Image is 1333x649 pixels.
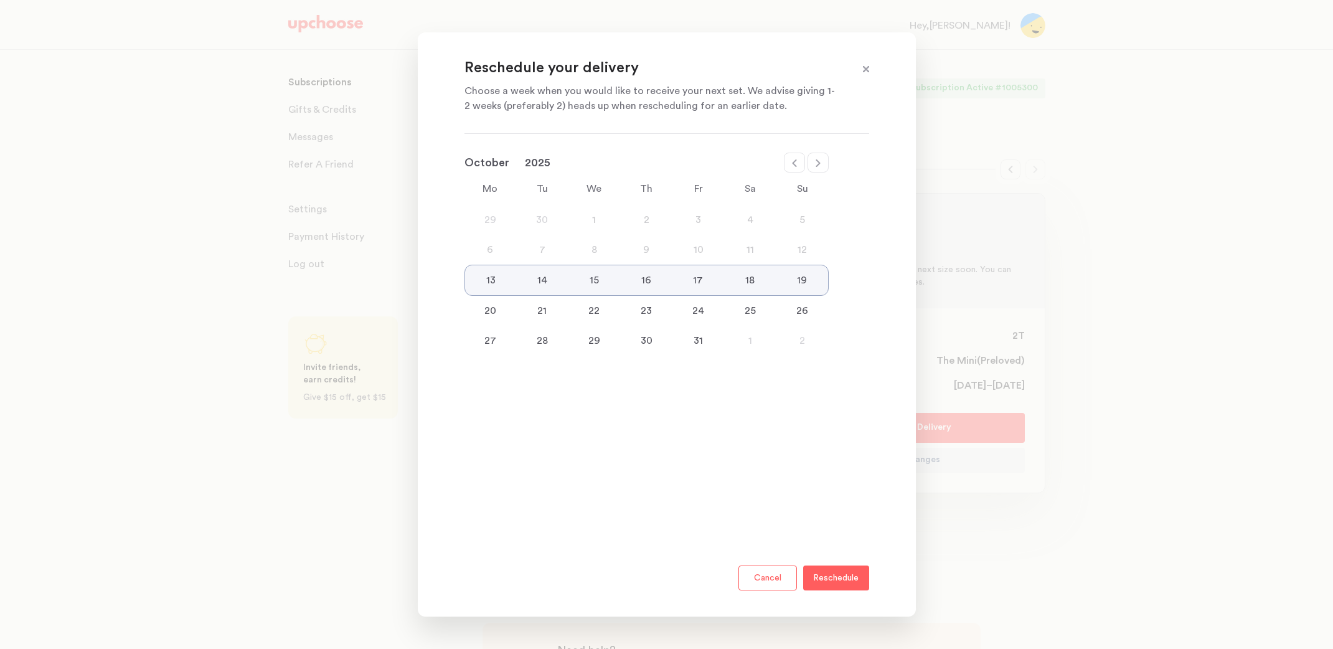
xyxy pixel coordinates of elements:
div: 25 [724,303,776,318]
div: Su [776,181,829,196]
div: 1 [724,333,776,348]
div: 24 [672,303,725,318]
div: 19 [776,273,827,288]
div: Mo [464,181,517,196]
div: 29 [568,333,621,348]
div: 31 [672,333,725,348]
div: 28 [516,333,568,348]
div: 22 [568,303,621,318]
div: 30 [516,212,568,227]
div: 15 [568,273,620,288]
div: 9 [620,242,672,257]
div: 3 [672,212,725,227]
div: 16 [620,273,672,288]
p: Reschedule [813,571,859,585]
div: 7 [516,242,568,257]
div: 14 [517,273,568,288]
p: Reschedule your delivery [464,59,838,78]
div: 6 [464,242,517,257]
div: Tu [516,181,568,196]
div: Fr [672,181,725,196]
div: 4 [724,212,776,227]
button: Cancel [738,566,797,590]
div: 18 [724,273,776,288]
div: 2 [620,212,672,227]
div: 20 [464,303,517,318]
div: 1 [568,212,621,227]
div: 27 [464,333,517,348]
div: 13 [465,273,517,288]
div: 26 [776,303,829,318]
div: 21 [516,303,568,318]
div: Sa [724,181,776,196]
div: 8 [568,242,621,257]
div: 12 [776,242,829,257]
div: We [568,181,621,196]
div: Th [620,181,672,196]
div: 23 [620,303,672,318]
div: 17 [672,273,724,288]
div: 10 [672,242,725,257]
button: Reschedule [803,566,869,590]
div: 29 [464,212,517,227]
div: 2 [776,333,829,348]
p: Choose a week when you would like to receive your next set. We advise giving 1-2 weeks (preferabl... [464,83,838,113]
div: 11 [724,242,776,257]
div: 30 [620,333,672,348]
div: 5 [776,212,829,227]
